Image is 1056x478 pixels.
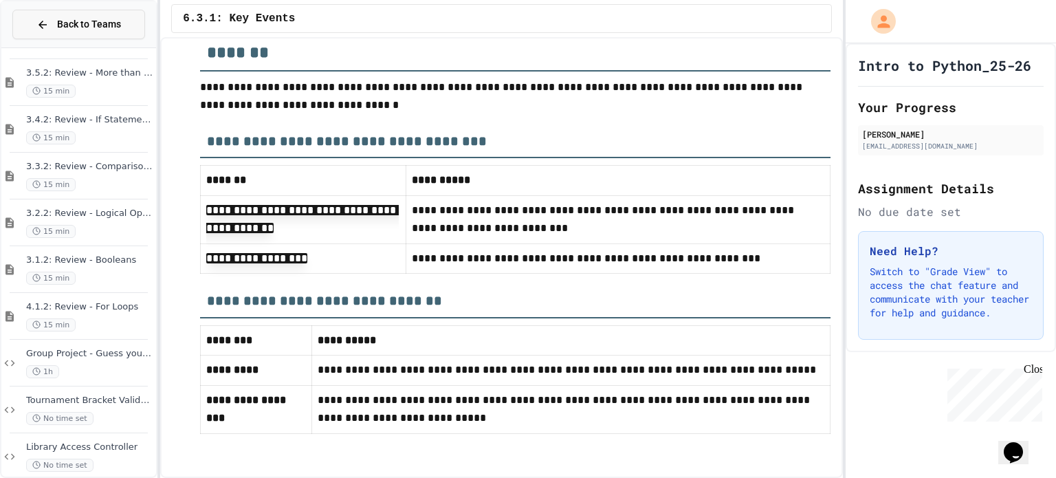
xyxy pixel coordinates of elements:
[26,225,76,238] span: 15 min
[26,85,76,98] span: 15 min
[862,141,1039,151] div: [EMAIL_ADDRESS][DOMAIN_NAME]
[26,412,93,425] span: No time set
[26,208,153,219] span: 3.2.2: Review - Logical Operators
[12,10,145,39] button: Back to Teams
[857,6,899,37] div: My Account
[26,301,153,313] span: 4.1.2: Review - For Loops
[26,254,153,266] span: 3.1.2: Review - Booleans
[862,128,1039,140] div: [PERSON_NAME]
[26,67,153,79] span: 3.5.2: Review - More than Two Choices
[870,243,1032,259] h3: Need Help?
[26,459,93,472] span: No time set
[998,423,1042,464] iframe: chat widget
[26,365,59,378] span: 1h
[26,348,153,360] span: Group Project - Guess your Classmates!
[858,98,1044,117] h2: Your Progress
[858,56,1031,75] h1: Intro to Python_25-26
[26,131,76,144] span: 15 min
[870,265,1032,320] p: Switch to "Grade View" to access the chat feature and communicate with your teacher for help and ...
[26,442,153,453] span: Library Access Controller
[942,363,1042,422] iframe: chat widget
[26,272,76,285] span: 15 min
[5,6,95,87] div: Chat with us now!Close
[183,10,295,27] span: 6.3.1: Key Events
[858,179,1044,198] h2: Assignment Details
[858,204,1044,220] div: No due date set
[26,395,153,406] span: Tournament Bracket Validator
[26,114,153,126] span: 3.4.2: Review - If Statements
[57,17,121,32] span: Back to Teams
[26,178,76,191] span: 15 min
[26,161,153,173] span: 3.3.2: Review - Comparison Operators
[26,318,76,332] span: 15 min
